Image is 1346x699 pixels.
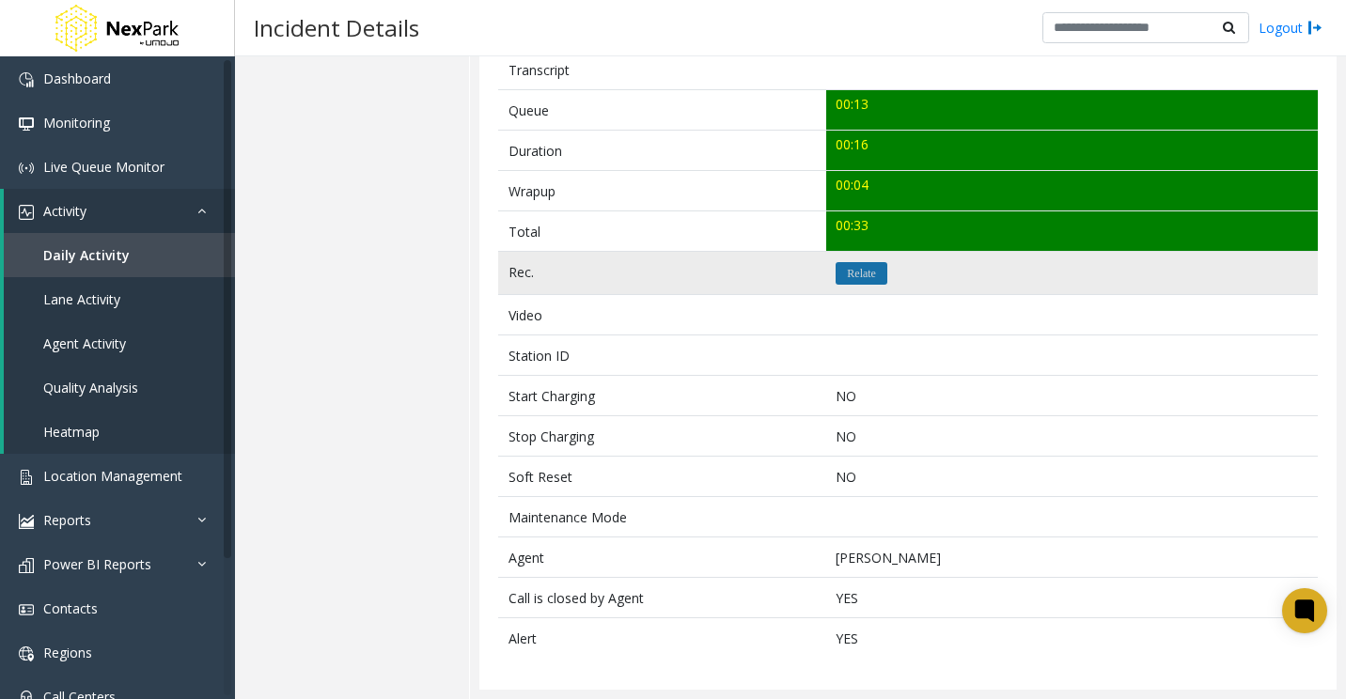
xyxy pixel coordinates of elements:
span: Monitoring [43,114,110,132]
span: Reports [43,511,91,529]
td: Alert [498,618,826,659]
img: 'icon' [19,72,34,87]
img: logout [1307,18,1323,38]
button: Relate [836,262,887,285]
span: Activity [43,202,86,220]
span: Agent Activity [43,334,126,352]
span: Lane Activity [43,290,120,308]
td: 00:16 [826,131,1318,171]
td: 00:04 [826,171,1318,211]
td: Start Charging [498,376,826,416]
i: Relate [847,268,876,279]
td: 00:13 [826,90,1318,131]
a: Quality Analysis [4,365,235,410]
span: Quality Analysis [43,379,138,396]
a: Lane Activity [4,277,235,321]
td: Maintenance Mode [498,497,826,537]
img: 'icon' [19,116,34,132]
td: Transcript [498,50,826,90]
img: 'icon' [19,602,34,617]
span: Regions [43,644,92,661]
span: Contacts [43,599,98,617]
p: NO [836,427,1307,446]
span: Daily Activity [43,246,130,264]
td: YES [826,618,1318,659]
span: Live Queue Monitor [43,158,164,176]
td: Agent [498,537,826,578]
td: 00:33 [826,211,1318,252]
p: NO [836,467,1307,487]
td: [PERSON_NAME] [826,537,1318,578]
img: 'icon' [19,514,34,529]
a: Logout [1259,18,1323,38]
p: NO [836,386,1307,406]
td: Call is closed by Agent [498,578,826,618]
td: Rec. [498,252,826,295]
a: Daily Activity [4,233,235,277]
span: Dashboard [43,70,111,87]
img: 'icon' [19,558,34,573]
img: 'icon' [19,161,34,176]
a: Heatmap [4,410,235,454]
h3: Incident Details [244,5,429,51]
img: 'icon' [19,470,34,485]
td: Duration [498,131,826,171]
img: 'icon' [19,646,34,661]
td: Queue [498,90,826,131]
p: YES [836,588,1307,608]
td: Wrapup [498,171,826,211]
td: Total [498,211,826,252]
td: Video [498,295,826,335]
span: Location Management [43,467,182,485]
a: Agent Activity [4,321,235,365]
td: Stop Charging [498,416,826,457]
td: Soft Reset [498,457,826,497]
img: 'icon' [19,205,34,220]
td: Station ID [498,335,826,376]
span: Power BI Reports [43,555,151,573]
a: Activity [4,189,235,233]
span: Heatmap [43,423,100,441]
